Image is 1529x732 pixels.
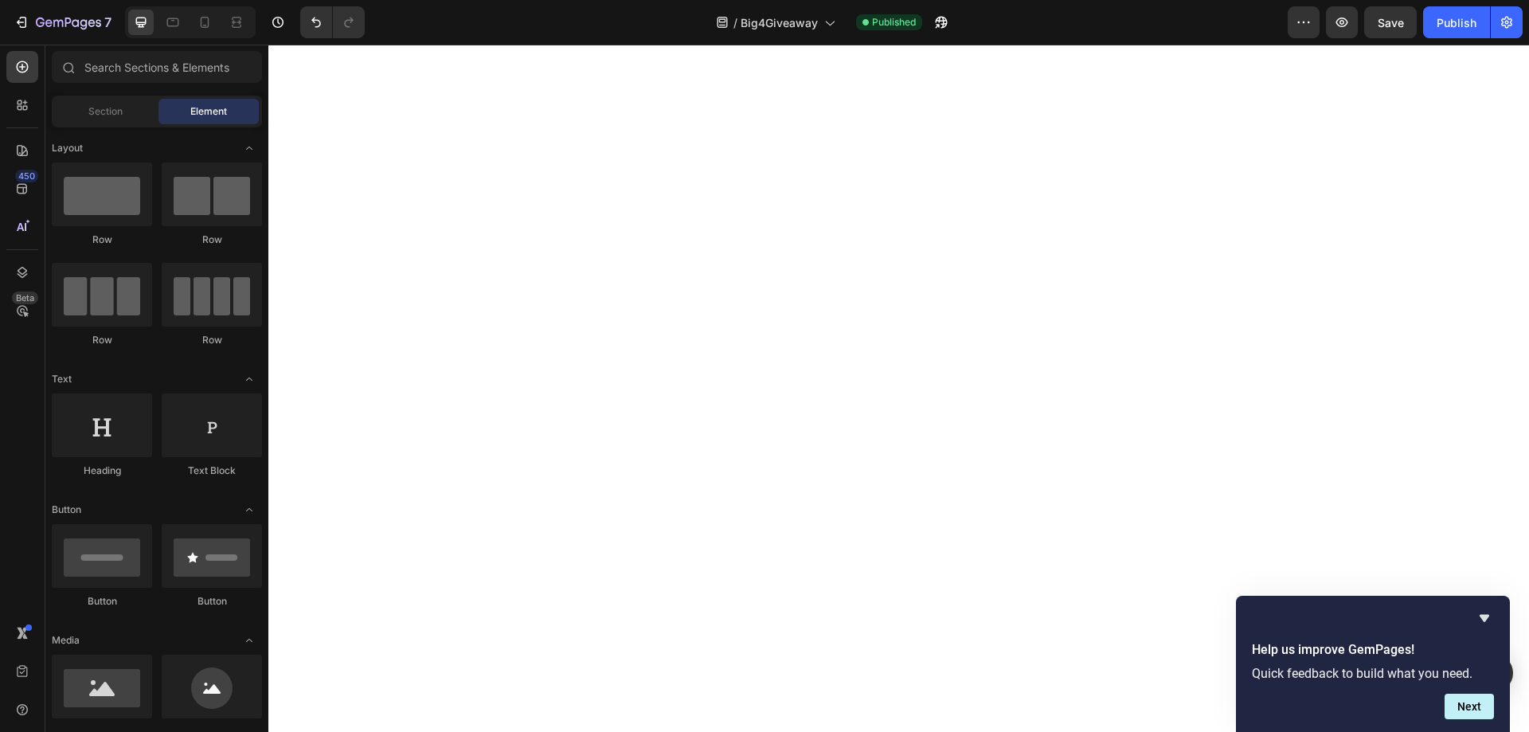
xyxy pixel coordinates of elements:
span: Published [872,15,916,29]
div: Help us improve GemPages! [1252,609,1494,719]
button: Publish [1423,6,1490,38]
button: Save [1364,6,1417,38]
div: Row [52,333,152,347]
div: Publish [1437,14,1476,31]
span: / [733,14,737,31]
div: Row [52,233,152,247]
span: Layout [52,141,83,155]
span: Section [88,104,123,119]
span: Toggle open [237,628,262,653]
span: Toggle open [237,135,262,161]
button: Hide survey [1475,609,1494,628]
div: Text Block [162,464,262,478]
div: Heading [52,464,152,478]
div: Beta [12,292,38,304]
span: Button [52,503,81,517]
iframe: Design area [268,45,1529,732]
div: Button [162,594,262,609]
button: 7 [6,6,119,38]
span: Text [52,372,72,386]
span: Media [52,633,80,648]
p: 7 [104,13,111,32]
input: Search Sections & Elements [52,51,262,83]
span: Toggle open [237,497,262,523]
div: Undo/Redo [300,6,365,38]
span: Big4Giveaway [741,14,818,31]
span: Element [190,104,227,119]
span: Toggle open [237,366,262,392]
p: Quick feedback to build what you need. [1252,666,1494,681]
button: Next question [1445,694,1494,719]
div: 450 [15,170,38,182]
span: Save [1378,16,1404,29]
div: Button [52,594,152,609]
h2: Help us improve GemPages! [1252,640,1494,660]
div: Row [162,333,262,347]
div: Row [162,233,262,247]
